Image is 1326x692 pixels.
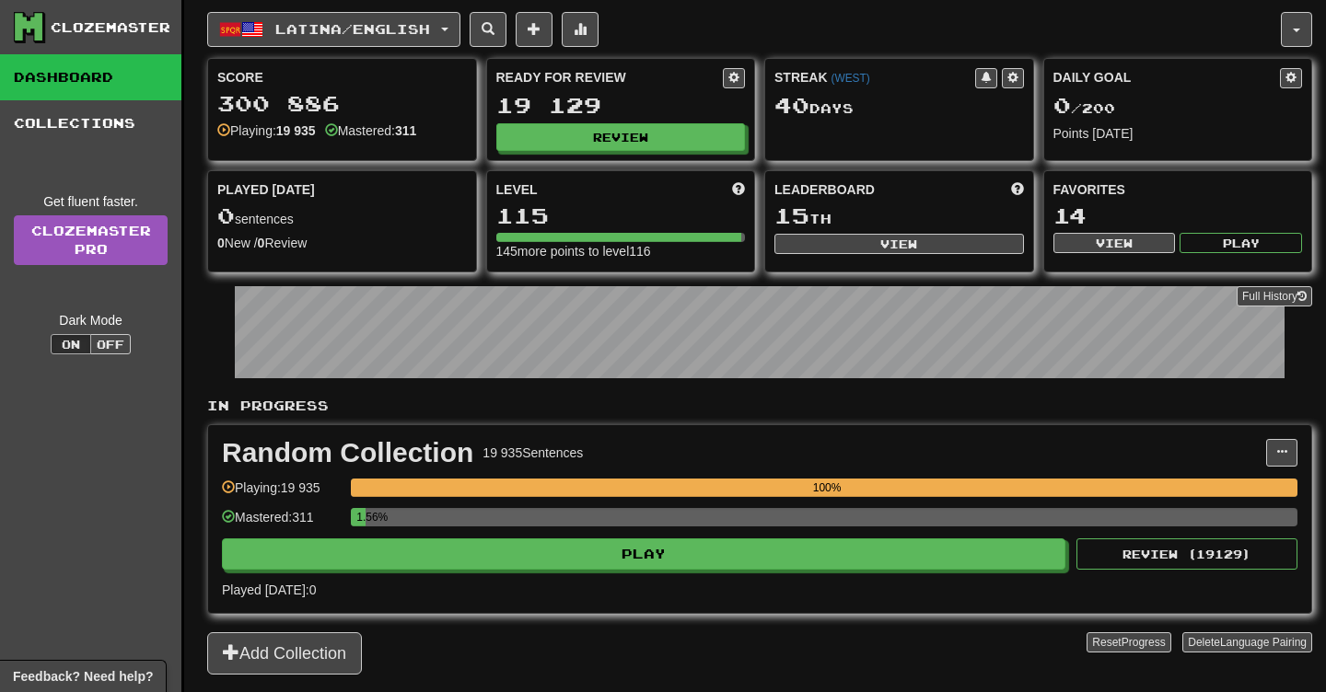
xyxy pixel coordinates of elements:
[1220,636,1307,649] span: Language Pairing
[774,204,1024,228] div: th
[276,123,316,138] strong: 19 935
[1053,180,1303,199] div: Favorites
[207,12,460,47] button: Latina/English
[831,72,869,85] a: (WEST)
[774,92,809,118] span: 40
[774,94,1024,118] div: Day s
[1237,286,1312,306] button: Full History
[1053,68,1281,88] div: Daily Goal
[496,68,724,86] div: Ready for Review
[217,236,225,250] strong: 0
[325,121,417,140] div: Mastered:
[217,234,467,252] div: New / Review
[1076,538,1297,570] button: Review (19129)
[222,508,342,538] div: Mastered: 311
[217,121,316,140] div: Playing:
[1087,632,1170,652] button: ResetProgress
[496,242,746,260] div: 145 more points to level 116
[51,334,91,354] button: On
[1182,632,1312,652] button: DeleteLanguage Pairing
[217,204,467,228] div: sentences
[222,582,316,597] span: Played [DATE]: 0
[14,311,168,329] div: Dark Mode
[774,234,1024,254] button: View
[1053,100,1115,116] span: / 200
[496,123,746,151] button: Review
[496,204,746,227] div: 115
[1122,636,1166,649] span: Progress
[14,215,168,265] a: ClozemasterPro
[1011,180,1024,199] span: This week in points, UTC
[1180,233,1302,253] button: Play
[562,12,599,47] button: More stats
[774,202,809,228] span: 15
[51,18,170,37] div: Clozemaster
[1053,92,1071,118] span: 0
[222,479,342,509] div: Playing: 19 935
[217,180,315,199] span: Played [DATE]
[774,180,875,199] span: Leaderboard
[13,667,153,686] span: Open feedback widget
[356,479,1297,497] div: 100%
[222,439,473,467] div: Random Collection
[483,444,583,462] div: 19 935 Sentences
[14,192,168,211] div: Get fluent faster.
[356,508,366,526] div: 1.56%
[275,21,430,37] span: Latina / English
[732,180,745,199] span: Score more points to level up
[1053,204,1303,227] div: 14
[1053,124,1303,143] div: Points [DATE]
[496,180,538,199] span: Level
[207,632,362,675] button: Add Collection
[207,397,1312,415] p: In Progress
[217,92,467,115] div: 300 886
[222,538,1065,570] button: Play
[395,123,416,138] strong: 311
[470,12,506,47] button: Search sentences
[217,202,235,228] span: 0
[258,236,265,250] strong: 0
[1053,233,1176,253] button: View
[217,68,467,86] div: Score
[516,12,552,47] button: Add sentence to collection
[774,68,975,86] div: Streak
[90,334,131,354] button: Off
[496,94,746,117] div: 19 129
